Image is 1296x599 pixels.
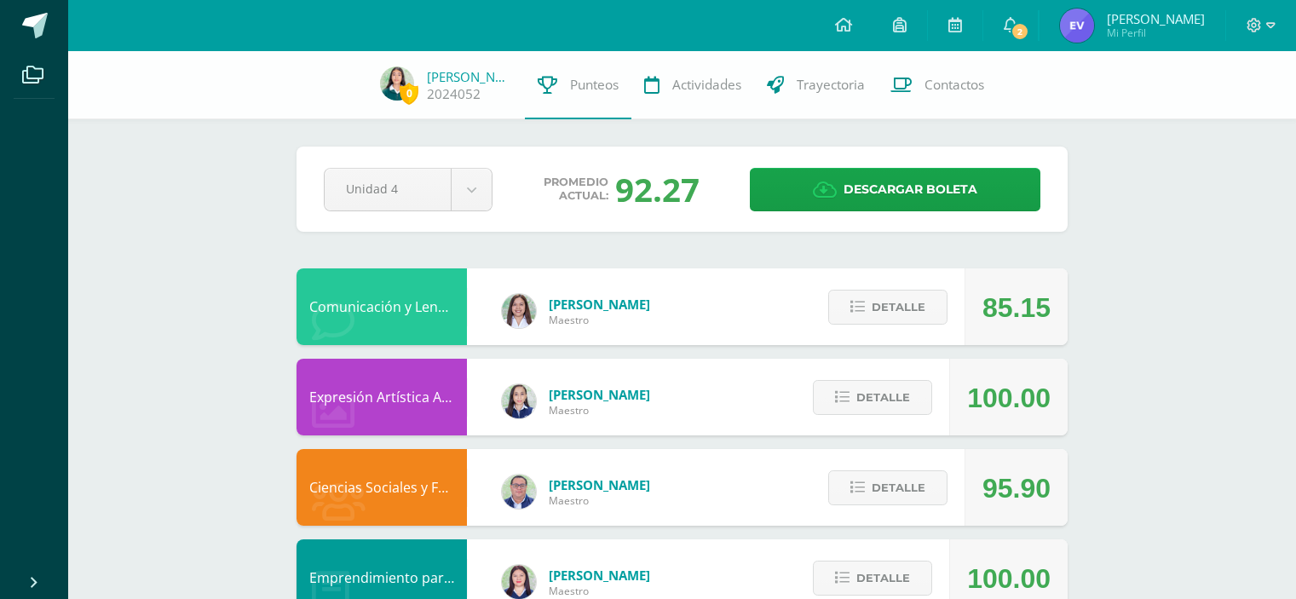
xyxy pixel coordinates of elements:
button: Detalle [828,470,948,505]
button: Detalle [813,561,932,596]
img: a452c7054714546f759a1a740f2e8572.png [502,565,536,599]
a: Punteos [525,51,631,119]
span: Maestro [549,403,650,418]
div: Ciencias Sociales y Formación Ciudadana [297,449,467,526]
a: Descargar boleta [750,168,1040,211]
span: Maestro [549,313,650,327]
span: Punteos [570,76,619,94]
a: Contactos [878,51,997,119]
span: Maestro [549,493,650,508]
div: 92.27 [615,167,700,211]
button: Detalle [813,380,932,415]
div: 100.00 [967,360,1051,436]
span: Mi Perfil [1107,26,1205,40]
span: Detalle [872,291,925,323]
span: Trayectoria [797,76,865,94]
img: 1d783d36c0c1c5223af21090f2d2739b.png [1060,9,1094,43]
div: Expresión Artística ARTES PLÁSTICAS [297,359,467,435]
div: 95.90 [982,450,1051,527]
span: 2 [1011,22,1029,41]
a: Unidad 4 [325,169,492,210]
span: Detalle [872,472,925,504]
span: Promedio actual: [544,176,608,203]
span: Unidad 4 [346,169,429,209]
span: [PERSON_NAME] [549,567,650,584]
img: 36401dd1118056176d29b60afdf4148b.png [380,66,414,101]
span: Detalle [856,382,910,413]
span: [PERSON_NAME] [549,296,650,313]
span: Descargar boleta [844,169,977,210]
button: Detalle [828,290,948,325]
span: Contactos [924,76,984,94]
span: Detalle [856,562,910,594]
span: [PERSON_NAME] [549,476,650,493]
img: 360951c6672e02766e5b7d72674f168c.png [502,384,536,418]
span: [PERSON_NAME] [549,386,650,403]
a: Actividades [631,51,754,119]
span: 0 [400,83,418,104]
span: Actividades [672,76,741,94]
div: 85.15 [982,269,1051,346]
span: Maestro [549,584,650,598]
img: acecb51a315cac2de2e3deefdb732c9f.png [502,294,536,328]
div: Comunicación y Lenguaje, Inglés [297,268,467,345]
span: [PERSON_NAME] [1107,10,1205,27]
a: [PERSON_NAME] [427,68,512,85]
img: c1c1b07ef08c5b34f56a5eb7b3c08b85.png [502,475,536,509]
a: Trayectoria [754,51,878,119]
a: 2024052 [427,85,481,103]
